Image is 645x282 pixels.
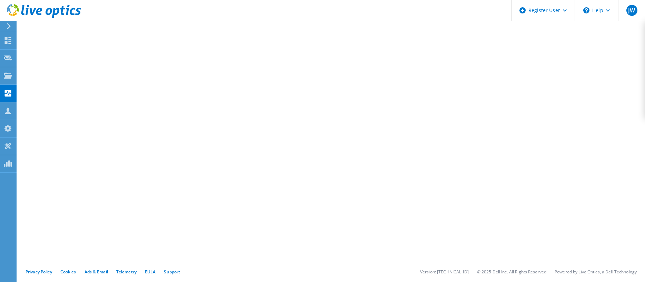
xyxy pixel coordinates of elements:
[164,269,180,275] a: Support
[477,269,546,275] li: © 2025 Dell Inc. All Rights Reserved
[555,269,637,275] li: Powered by Live Optics, a Dell Technology
[583,7,589,13] svg: \n
[116,269,137,275] a: Telemetry
[85,269,108,275] a: Ads & Email
[626,5,637,16] span: JW
[420,269,469,275] li: Version: [TECHNICAL_ID]
[26,269,52,275] a: Privacy Policy
[145,269,156,275] a: EULA
[60,269,76,275] a: Cookies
